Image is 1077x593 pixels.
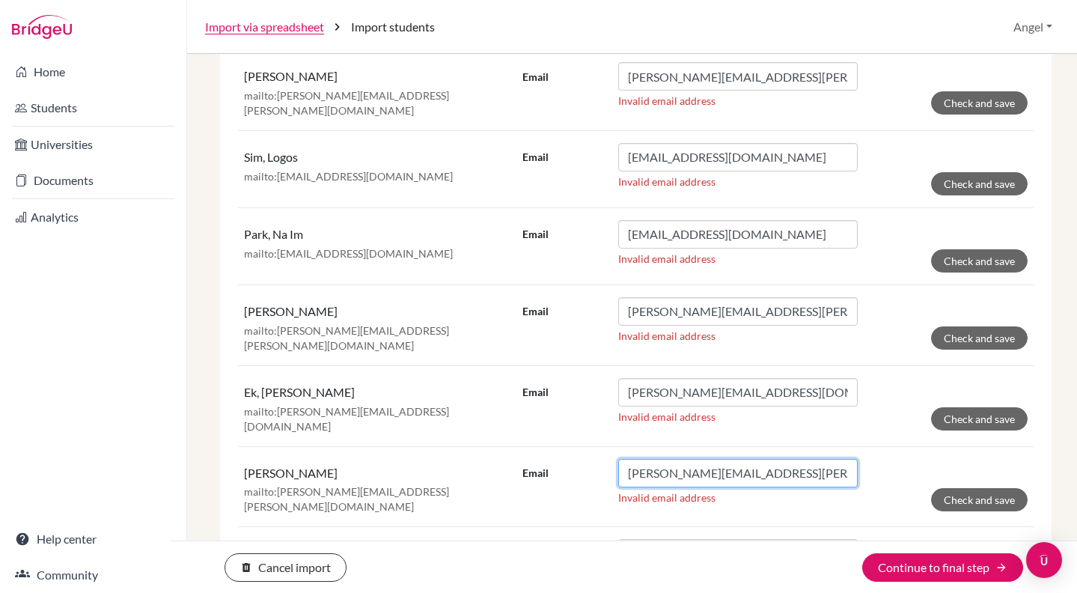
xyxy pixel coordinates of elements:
[351,18,435,36] span: Import students
[244,149,510,166] p: Sim, Logos
[618,62,858,91] input: Please enter user's email address
[618,143,858,171] input: Please enter user's email address
[3,560,183,590] a: Community
[618,410,858,425] p: Invalid email address
[1026,542,1062,578] div: Open Intercom Messenger
[931,326,1028,350] button: Check and save
[244,303,510,320] p: [PERSON_NAME]
[244,384,510,401] p: Ek, [PERSON_NAME]
[931,91,1028,115] button: Check and save
[205,18,324,36] a: Import via spreadsheet
[3,165,183,195] a: Documents
[244,246,510,261] p: mailto:[EMAIL_ADDRESS][DOMAIN_NAME]
[244,484,510,514] p: mailto:[PERSON_NAME][EMAIL_ADDRESS][PERSON_NAME][DOMAIN_NAME]
[522,150,549,165] label: Email
[244,404,510,434] p: mailto:[PERSON_NAME][EMAIL_ADDRESS][DOMAIN_NAME]
[3,93,183,123] a: Students
[931,488,1028,511] button: Check and save
[3,57,183,87] a: Home
[931,172,1028,195] button: Check and save
[931,407,1028,431] button: Check and save
[618,297,858,326] input: Please enter user's email address
[618,94,858,109] p: Invalid email address
[522,304,549,319] label: Email
[244,323,510,353] p: mailto:[PERSON_NAME][EMAIL_ADDRESS][PERSON_NAME][DOMAIN_NAME]
[244,226,510,243] p: Park, Na Im
[244,169,510,184] p: mailto:[EMAIL_ADDRESS][DOMAIN_NAME]
[225,553,347,582] button: Cancel import
[522,466,549,481] label: Email
[3,130,183,159] a: Universities
[522,385,549,400] label: Email
[618,252,858,267] p: Invalid email address
[240,562,252,574] i: delete
[862,553,1023,582] button: Continue to final step
[244,68,510,85] p: [PERSON_NAME]
[3,202,183,232] a: Analytics
[618,329,858,344] p: Invalid email address
[618,490,858,505] p: Invalid email address
[12,15,72,39] img: Bridge-U
[1007,13,1059,41] button: Angel
[244,88,510,118] p: mailto:[PERSON_NAME][EMAIL_ADDRESS][PERSON_NAME][DOMAIN_NAME]
[618,539,858,568] input: Please enter user's email address
[618,459,858,487] input: Please enter user's email address
[244,465,510,482] p: [PERSON_NAME]
[522,227,549,242] label: Email
[618,174,858,189] p: Invalid email address
[618,378,858,407] input: Please enter user's email address
[618,220,858,249] input: Please enter user's email address
[330,19,345,34] i: chevron_right
[995,562,1007,574] i: arrow_forward
[931,249,1028,273] button: Check and save
[3,524,183,554] a: Help center
[522,70,549,85] label: Email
